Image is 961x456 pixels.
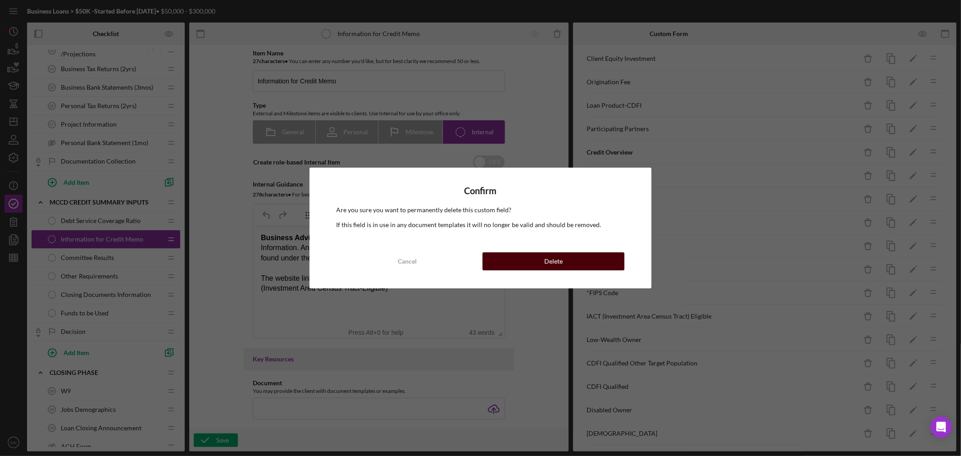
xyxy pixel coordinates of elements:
div: Open Intercom Messenger [930,416,952,438]
div: Delete [544,252,563,270]
body: Rich Text Area. Press ALT-0 for help. [7,7,243,68]
button: Delete [483,252,624,270]
div: The website link takes you to the CFDI Public Viewer to verify if IACT (Investment Area Census Tr... [7,48,243,68]
div: Please complete the form for Credit Memo Information. Answers to these questions should flow into... [7,7,243,37]
p: Are you sure you want to permanently delete this custom field? [337,205,625,215]
h4: Confirm [337,186,625,196]
button: Cancel [337,252,478,270]
div: Cancel [398,252,417,270]
p: If this field is in use in any document templates it will no longer be valid and should be removed. [337,220,625,230]
strong: Business Advisor: [7,8,70,16]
